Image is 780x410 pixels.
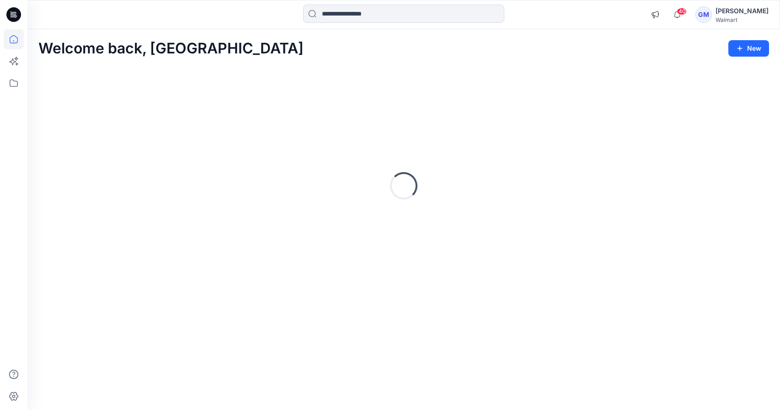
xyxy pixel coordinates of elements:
span: 40 [677,8,687,15]
div: GM [695,6,712,23]
div: [PERSON_NAME] [716,5,769,16]
button: New [728,40,769,57]
div: Walmart [716,16,769,23]
h2: Welcome back, [GEOGRAPHIC_DATA] [38,40,304,57]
